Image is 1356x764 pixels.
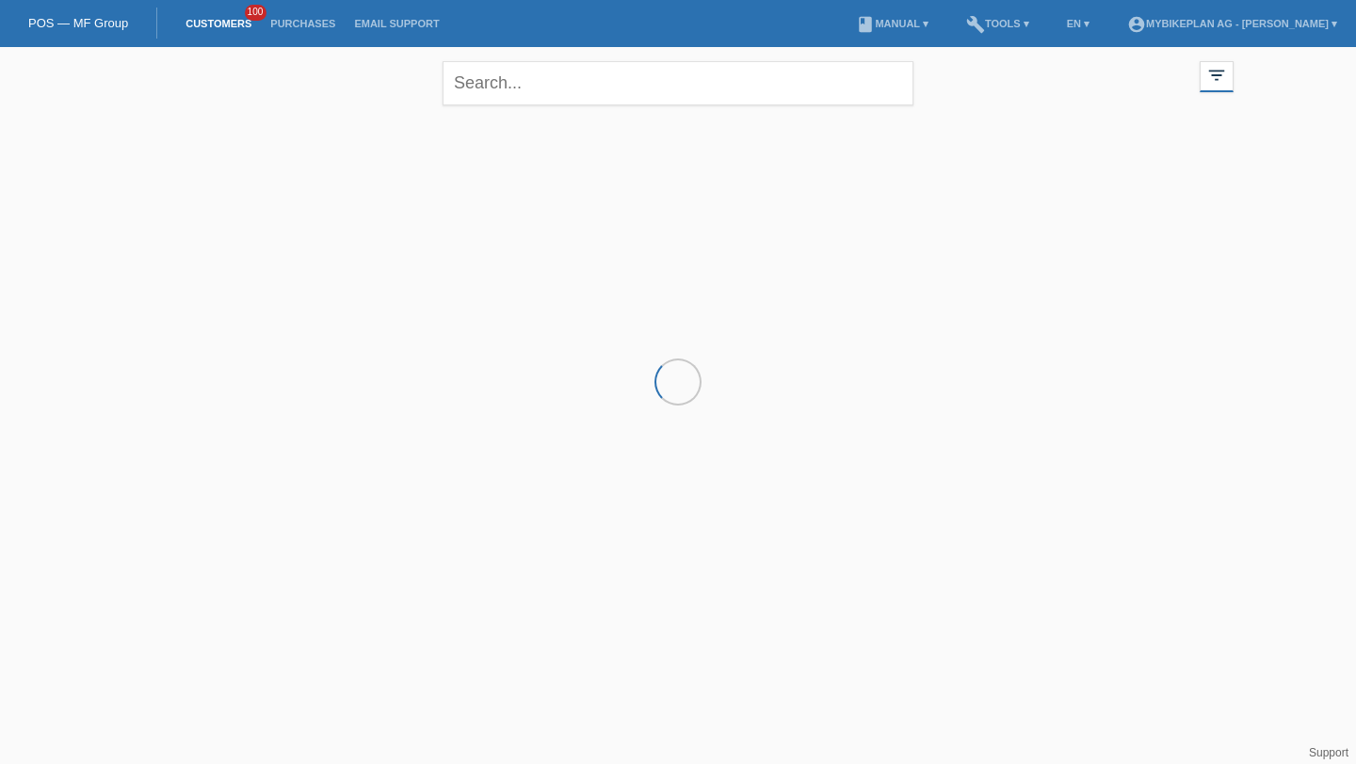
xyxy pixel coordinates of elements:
a: buildTools ▾ [957,18,1039,29]
a: Customers [176,18,261,29]
span: 100 [245,5,267,21]
a: Email Support [345,18,448,29]
i: build [966,15,985,34]
input: Search... [443,61,913,105]
i: account_circle [1127,15,1146,34]
a: Purchases [261,18,345,29]
a: Support [1309,746,1348,759]
i: filter_list [1206,65,1227,86]
a: POS — MF Group [28,16,128,30]
a: EN ▾ [1057,18,1099,29]
a: bookManual ▾ [847,18,938,29]
a: account_circleMybikeplan AG - [PERSON_NAME] ▾ [1118,18,1347,29]
i: book [856,15,875,34]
